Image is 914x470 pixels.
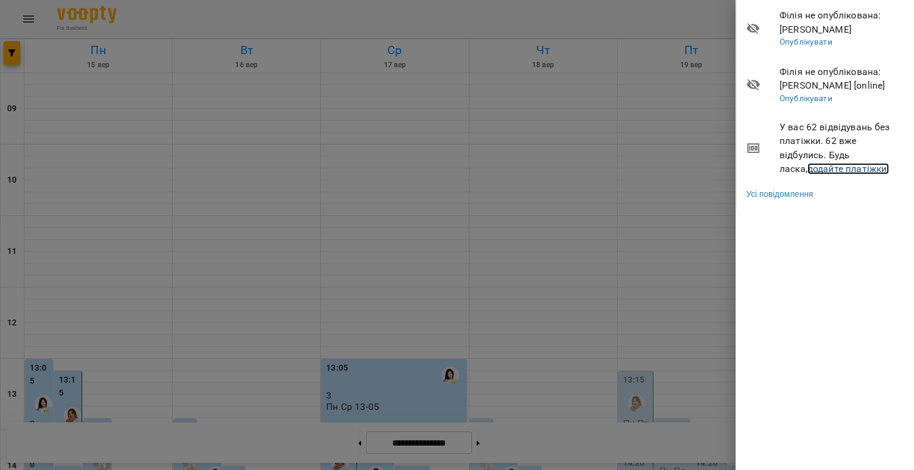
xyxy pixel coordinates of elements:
span: Філія не опублікована : [PERSON_NAME] [online] [780,65,905,93]
a: Опублікувати [780,93,832,103]
a: додайте платіжки! [807,163,890,174]
a: Опублікувати [780,37,832,46]
span: У вас 62 відвідувань без платіжки. 62 вже відбулись. Будь ласка, [780,120,905,176]
span: Філія не опублікована : [PERSON_NAME] [780,8,905,36]
a: Усі повідомлення [746,188,813,200]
